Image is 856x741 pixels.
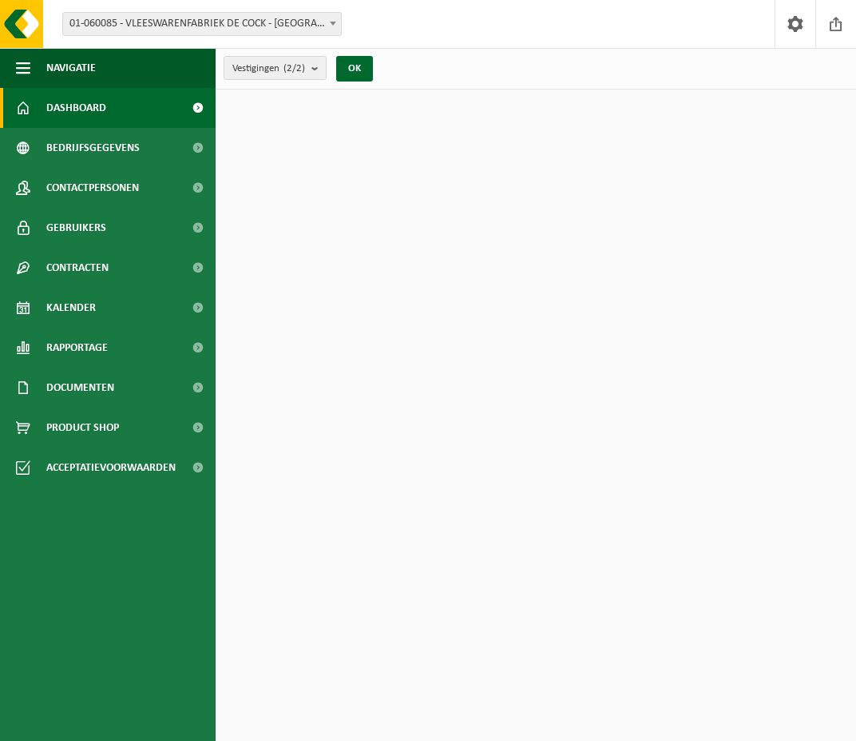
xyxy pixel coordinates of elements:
count: (2/2) [283,63,305,74]
button: OK [336,56,373,82]
span: Rapportage [46,328,108,368]
span: Dashboard [46,88,106,128]
span: Contracten [46,248,109,288]
span: 01-060085 - VLEESWARENFABRIEK DE COCK - SINT-NIKLAAS [62,12,342,36]
span: Bedrijfsgegevens [46,128,140,168]
span: Vestigingen [232,57,305,81]
button: Vestigingen(2/2) [224,56,327,80]
span: Product Shop [46,408,119,448]
span: Navigatie [46,48,96,88]
span: Documenten [46,368,114,408]
span: Kalender [46,288,96,328]
span: Gebruikers [46,208,106,248]
span: Acceptatievoorwaarden [46,448,176,488]
span: Contactpersonen [46,168,139,208]
span: 01-060085 - VLEESWARENFABRIEK DE COCK - SINT-NIKLAAS [63,13,341,35]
